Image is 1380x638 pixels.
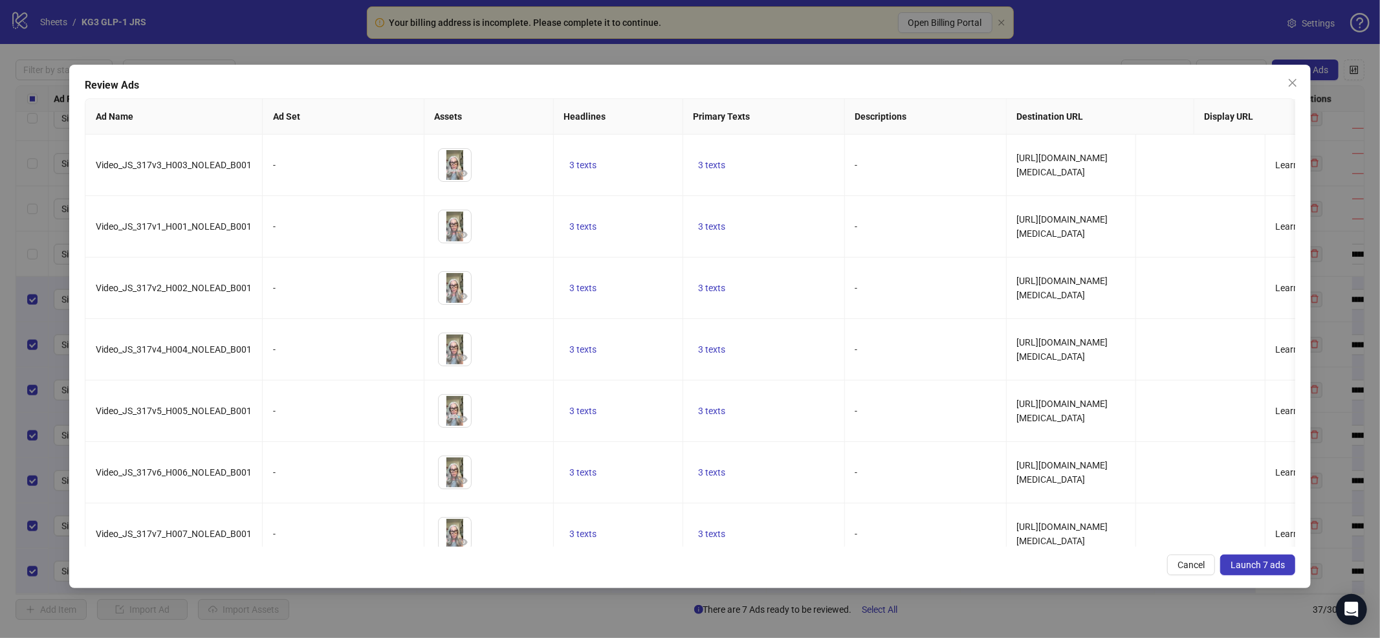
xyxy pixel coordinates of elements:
span: - [855,529,858,539]
span: 3 texts [569,467,597,478]
button: Preview [455,473,471,489]
span: 3 texts [569,221,597,232]
span: Video_JS_317v5_H005_NOLEAD_B001 [96,406,252,416]
span: 3 texts [569,406,597,416]
span: 3 texts [569,283,597,293]
span: Video_JS_317v2_H002_NOLEAD_B001 [96,283,252,293]
span: [URL][DOMAIN_NAME][MEDICAL_DATA] [1017,460,1108,485]
span: Learn more [1276,406,1322,416]
div: - [273,158,413,172]
div: - [273,527,413,541]
th: Headlines [554,99,683,135]
th: Ad Set [263,99,424,135]
button: Preview [455,289,471,304]
span: Video_JS_317v1_H001_NOLEAD_B001 [96,221,252,232]
button: 3 texts [694,157,731,173]
div: - [273,465,413,479]
span: [URL][DOMAIN_NAME][MEDICAL_DATA] [1017,337,1108,362]
span: [URL][DOMAIN_NAME][MEDICAL_DATA] [1017,214,1108,239]
span: Learn more [1276,283,1322,293]
button: Close [1282,72,1303,93]
span: eye [459,538,468,547]
span: - [855,160,858,170]
span: 3 texts [569,529,597,539]
span: 3 texts [699,283,726,293]
button: 3 texts [694,280,731,296]
button: 3 texts [694,526,731,542]
span: - [855,283,858,293]
span: 3 texts [699,467,726,478]
span: [URL][DOMAIN_NAME][MEDICAL_DATA] [1017,522,1108,546]
span: eye [459,353,468,362]
div: - [273,404,413,418]
span: Video_JS_317v7_H007_NOLEAD_B001 [96,529,252,539]
div: Review Ads [85,78,1296,93]
th: Primary Texts [683,99,845,135]
img: Asset 1 [439,149,471,181]
th: Display URL [1194,99,1324,135]
button: 3 texts [694,403,731,419]
button: Cancel [1167,555,1215,575]
span: [URL][DOMAIN_NAME][MEDICAL_DATA] [1017,276,1108,300]
th: Assets [424,99,554,135]
span: Learn more [1276,160,1322,170]
span: 3 texts [569,160,597,170]
span: eye [459,415,468,424]
span: 3 texts [699,221,726,232]
img: Asset 1 [439,456,471,489]
button: Preview [455,534,471,550]
button: 3 texts [564,280,602,296]
div: Open Intercom Messenger [1336,594,1367,625]
span: Cancel [1177,560,1205,570]
span: Learn more [1276,529,1322,539]
span: - [855,467,858,478]
th: Destination URL [1007,99,1194,135]
span: eye [459,230,468,239]
span: 3 texts [699,160,726,170]
img: Asset 1 [439,272,471,304]
button: 3 texts [564,342,602,357]
button: Preview [455,350,471,366]
button: 3 texts [694,465,731,480]
button: 3 texts [694,342,731,357]
span: Launch 7 ads [1231,560,1285,570]
span: 3 texts [699,344,726,355]
span: Video_JS_317v3_H003_NOLEAD_B001 [96,160,252,170]
th: Ad Name [85,99,263,135]
button: Preview [455,166,471,181]
span: close [1287,78,1298,88]
span: 3 texts [569,344,597,355]
span: - [855,344,858,355]
div: - [273,219,413,234]
button: 3 texts [564,403,602,419]
span: 3 texts [699,529,726,539]
span: Video_JS_317v4_H004_NOLEAD_B001 [96,344,252,355]
button: 3 texts [564,526,602,542]
span: - [855,221,858,232]
div: - [273,342,413,357]
span: Learn more [1276,344,1322,355]
img: Asset 1 [439,333,471,366]
button: Launch 7 ads [1220,555,1295,575]
button: 3 texts [564,219,602,234]
button: Preview [455,227,471,243]
th: Descriptions [845,99,1007,135]
span: Learn more [1276,221,1322,232]
button: 3 texts [564,465,602,480]
span: [URL][DOMAIN_NAME][MEDICAL_DATA] [1017,399,1108,423]
span: eye [459,169,468,178]
span: eye [459,292,468,301]
button: Preview [455,412,471,427]
span: Learn more [1276,467,1322,478]
div: - [273,281,413,295]
img: Asset 1 [439,210,471,243]
span: - [855,406,858,416]
button: 3 texts [564,157,602,173]
img: Asset 1 [439,395,471,427]
span: eye [459,476,468,485]
span: 3 texts [699,406,726,416]
span: [URL][DOMAIN_NAME][MEDICAL_DATA] [1017,153,1108,177]
button: 3 texts [694,219,731,234]
img: Asset 1 [439,518,471,550]
span: Video_JS_317v6_H006_NOLEAD_B001 [96,467,252,478]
